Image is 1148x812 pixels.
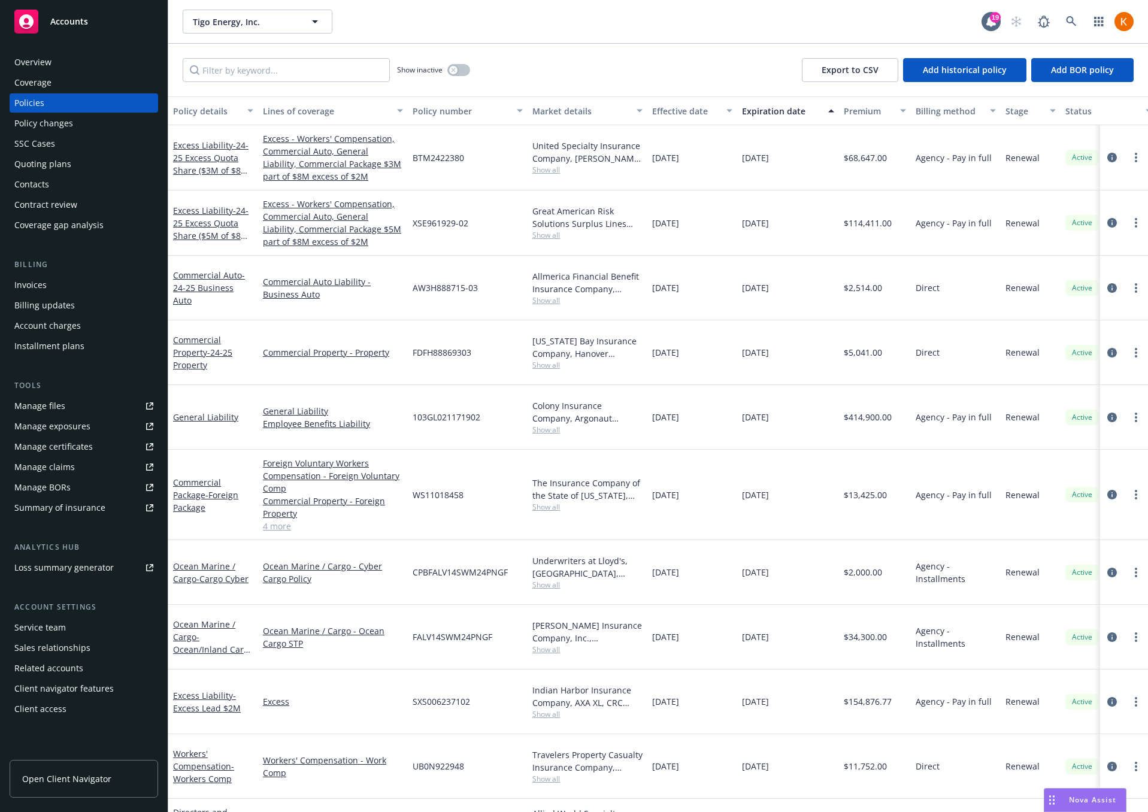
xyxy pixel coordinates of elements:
a: more [1129,487,1143,502]
div: Coverage [14,73,52,92]
a: Loss summary generator [10,558,158,577]
span: Renewal [1005,346,1040,359]
div: Invoices [14,275,47,295]
div: Manage files [14,396,65,416]
div: SSC Cases [14,134,55,153]
span: $5,041.00 [844,346,882,359]
div: Client access [14,699,66,719]
div: Policies [14,93,44,113]
a: Start snowing [1004,10,1028,34]
span: Show all [532,502,643,512]
span: - Cargo Cyber [196,573,249,584]
a: Report a Bug [1032,10,1056,34]
a: Commercial Property [173,334,232,371]
a: Commercial Auto Liability - Business Auto [263,275,403,301]
span: [DATE] [742,217,769,229]
span: [DATE] [652,489,679,501]
span: Active [1070,567,1094,578]
div: Manage exposures [14,417,90,436]
a: more [1129,410,1143,425]
span: Show all [532,774,643,784]
span: Active [1070,761,1094,772]
span: Renewal [1005,566,1040,578]
div: Underwriters at Lloyd's, [GEOGRAPHIC_DATA], [PERSON_NAME] of [GEOGRAPHIC_DATA], [PERSON_NAME] Cargo [532,555,643,580]
a: Installment plans [10,337,158,356]
div: Installment plans [14,337,84,356]
a: more [1129,346,1143,360]
span: Agency - Pay in full [916,411,992,423]
a: Quoting plans [10,154,158,174]
a: Policy changes [10,114,158,133]
a: Contract review [10,195,158,214]
span: $34,300.00 [844,631,887,643]
a: Ocean Marine / Cargo - Ocean Cargo STP [263,625,403,650]
span: Open Client Navigator [22,772,111,785]
a: Manage BORs [10,478,158,497]
button: Lines of coverage [258,96,408,125]
div: Service team [14,618,66,637]
a: more [1129,630,1143,644]
div: Travelers Property Casualty Insurance Company, Travelers Insurance [532,749,643,774]
a: more [1129,695,1143,709]
div: Billing [10,259,158,271]
span: Show all [532,425,643,435]
div: Allmerica Financial Benefit Insurance Company, Hanover Insurance Group [532,270,643,295]
a: Overview [10,53,158,72]
span: Direct [916,760,940,772]
button: Expiration date [737,96,839,125]
span: Show all [532,580,643,590]
div: Summary of insurance [14,498,105,517]
div: Loss summary generator [14,558,114,577]
span: Manage exposures [10,417,158,436]
div: United Specialty Insurance Company, [PERSON_NAME] Insurance, CRC Group [532,140,643,165]
span: Show all [532,360,643,370]
span: $2,514.00 [844,281,882,294]
span: UB0N922948 [413,760,464,772]
a: Ocean Marine / Cargo [173,560,249,584]
a: Billing updates [10,296,158,315]
span: Show all [532,709,643,719]
span: [DATE] [742,489,769,501]
div: Policy changes [14,114,73,133]
span: Agency - Pay in full [916,695,992,708]
span: [DATE] [652,566,679,578]
span: Active [1070,412,1094,423]
span: 103GL021171902 [413,411,480,423]
span: Show all [532,230,643,240]
img: photo [1114,12,1134,31]
a: Employee Benefits Liability [263,417,403,430]
div: Account charges [14,316,81,335]
input: Filter by keyword... [183,58,390,82]
div: Manage certificates [14,437,93,456]
div: Contacts [14,175,49,194]
span: Add BOR policy [1051,64,1114,75]
span: [DATE] [742,346,769,359]
span: Nova Assist [1069,795,1116,805]
span: Renewal [1005,281,1040,294]
a: Manage files [10,396,158,416]
a: Foreign Voluntary Workers Compensation - Foreign Voluntary Comp [263,457,403,495]
div: Effective date [652,105,719,117]
a: more [1129,216,1143,230]
a: Commercial Property - Foreign Property [263,495,403,520]
span: [DATE] [742,760,769,772]
a: Ocean Marine / Cargo - Cyber Cargo Policy [263,560,403,585]
span: CPBFALV14SWM24PNGF [413,566,508,578]
a: SSC Cases [10,134,158,153]
div: Colony Insurance Company, Argonaut Insurance Company (Argo), CRC Group [532,399,643,425]
a: Account charges [10,316,158,335]
div: Expiration date [742,105,821,117]
a: more [1129,281,1143,295]
span: Renewal [1005,760,1040,772]
span: Show all [532,295,643,305]
span: Active [1070,217,1094,228]
button: Billing method [911,96,1001,125]
a: Invoices [10,275,158,295]
span: Active [1070,632,1094,643]
div: Indian Harbor Insurance Company, AXA XL, CRC Group [532,684,643,709]
span: [DATE] [742,152,769,164]
div: Billing updates [14,296,75,315]
span: $13,425.00 [844,489,887,501]
a: Coverage gap analysis [10,216,158,235]
span: Agency - Pay in full [916,217,992,229]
